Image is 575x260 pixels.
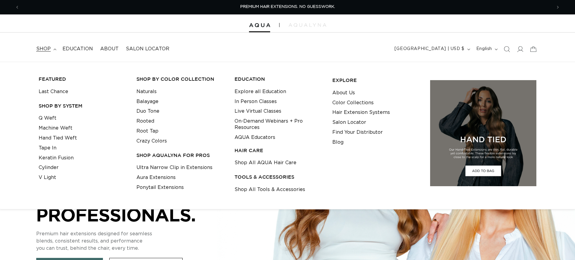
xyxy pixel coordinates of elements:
[39,143,56,153] a: Tape In
[122,42,173,56] a: Salon Locator
[235,174,323,180] h3: TOOLS & ACCESSORIES
[39,87,68,97] a: Last Chance
[136,173,176,183] a: Aura Extensions
[136,183,184,193] a: Ponytail Extensions
[62,46,93,52] span: Education
[126,46,169,52] span: Salon Locator
[39,103,127,109] h3: SHOP BY SYSTEM
[39,76,127,82] h3: FEATURED
[39,123,72,133] a: Machine Weft
[36,230,217,252] p: Premium hair extensions designed for seamless blends, consistent results, and performance you can...
[39,173,56,183] a: V Light
[136,106,159,116] a: Duo Tone
[136,163,212,173] a: Ultra Narrow Clip in Extensions
[235,106,281,116] a: Live Virtual Classes
[235,76,323,82] h3: EDUCATION
[391,43,473,55] button: [GEOGRAPHIC_DATA] | USD $
[39,133,77,143] a: Hand Tied Weft
[332,127,383,137] a: Find Your Distributor
[235,116,323,133] a: On-Demand Webinars + Pro Resources
[289,23,326,27] img: aqualyna.com
[39,113,56,123] a: Q Weft
[235,87,286,97] a: Explore all Education
[332,88,355,98] a: About Us
[332,98,374,108] a: Color Collections
[476,46,492,52] span: English
[235,133,275,143] a: AQUA Educators
[100,46,119,52] span: About
[235,158,296,168] a: Shop All AQUA Hair Care
[332,117,366,127] a: Salon Locator
[136,116,154,126] a: Rooted
[249,23,270,27] img: Aqua Hair Extensions
[235,147,323,154] h3: HAIR CARE
[39,153,74,163] a: Keratin Fusion
[395,46,465,52] span: [GEOGRAPHIC_DATA] | USD $
[136,152,225,158] h3: Shop AquaLyna for Pros
[235,97,277,107] a: In Person Classes
[551,2,564,13] button: Next announcement
[332,108,390,117] a: Hair Extension Systems
[97,42,122,56] a: About
[235,185,305,195] a: Shop All Tools & Accessories
[136,76,225,82] h3: Shop by Color Collection
[136,136,167,146] a: Crazy Colors
[39,163,59,173] a: Cylinder
[240,5,335,9] span: PREMIUM HAIR EXTENSIONS. NO GUESSWORK.
[332,77,421,83] h3: EXPLORE
[59,42,97,56] a: Education
[473,43,500,55] button: English
[33,42,59,56] summary: shop
[11,2,24,13] button: Previous announcement
[500,42,513,56] summary: Search
[136,97,158,107] a: Balayage
[332,137,343,147] a: Blog
[36,46,51,52] span: shop
[136,87,157,97] a: Naturals
[136,126,158,136] a: Root Tap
